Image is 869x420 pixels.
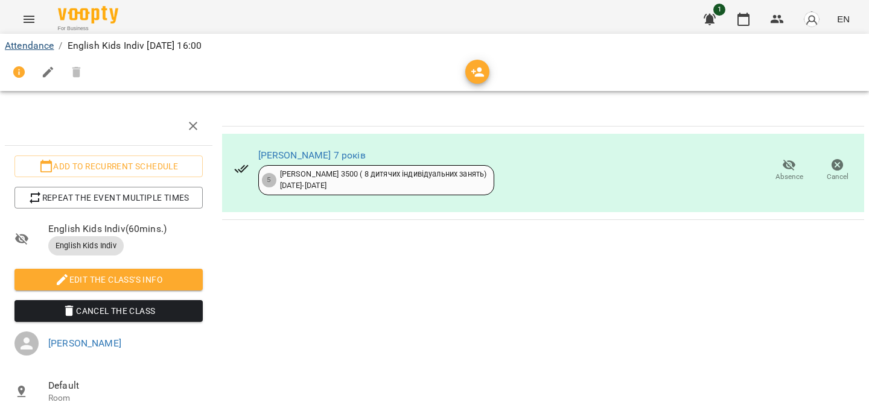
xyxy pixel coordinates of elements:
[827,172,848,182] span: Cancel
[58,6,118,24] img: Voopty Logo
[48,222,203,236] span: English Kids Indiv ( 60 mins. )
[258,149,366,161] a: [PERSON_NAME] 7 років
[803,11,820,28] img: avatar_s.png
[765,154,813,187] button: Absence
[14,155,203,177] button: Add to recurrent schedule
[813,154,862,187] button: Cancel
[24,159,193,174] span: Add to recurrent schedule
[832,8,855,30] button: EN
[68,39,202,53] p: English Kids Indiv [DATE] 16:00
[24,272,193,287] span: Edit the class's Info
[280,169,487,191] div: [PERSON_NAME] 3500 ( 8 дитячих індивідуальних занять) [DATE] - [DATE]
[262,173,276,187] div: 5
[58,25,118,33] span: For Business
[837,13,850,25] span: EN
[24,304,193,318] span: Cancel the class
[14,5,43,34] button: Menu
[14,300,203,322] button: Cancel the class
[775,172,803,182] span: Absence
[48,392,203,404] p: Room
[5,39,864,53] nav: breadcrumb
[713,4,725,16] span: 1
[48,337,121,349] a: [PERSON_NAME]
[48,240,124,251] span: English Kids Indiv
[24,190,193,205] span: Repeat the event multiple times
[14,269,203,290] button: Edit the class's Info
[48,378,203,393] span: Default
[14,187,203,208] button: Repeat the event multiple times
[59,39,62,53] li: /
[5,40,54,51] a: Attendance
